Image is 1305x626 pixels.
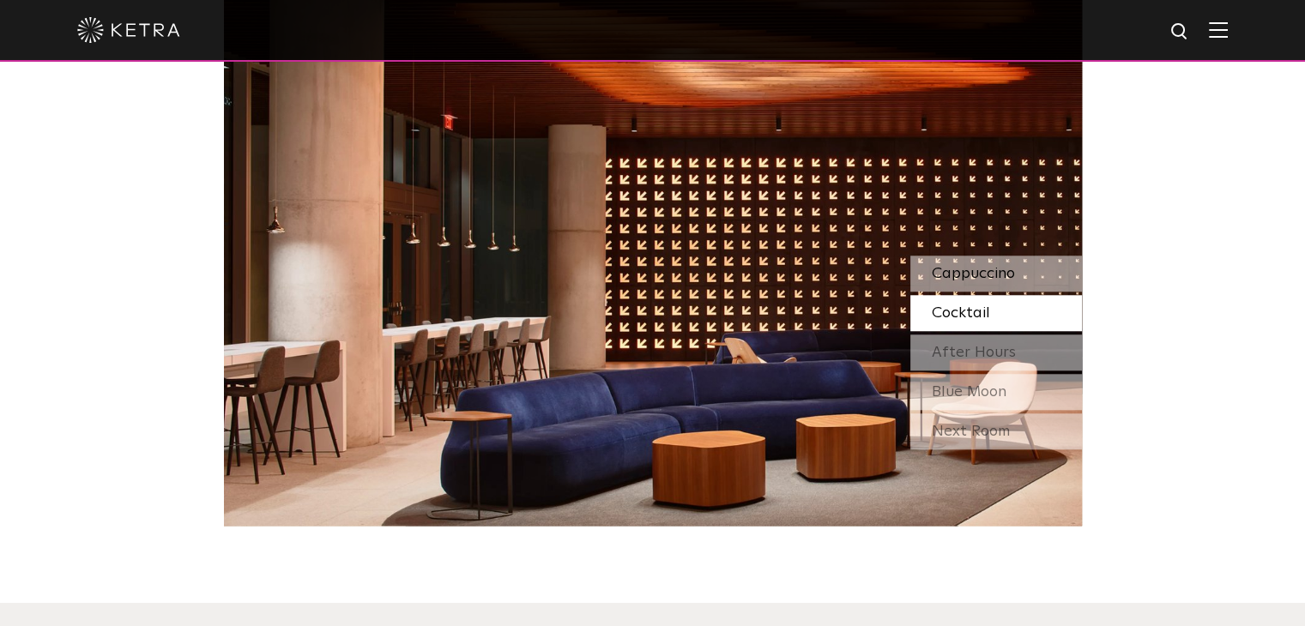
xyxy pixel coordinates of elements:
[1169,21,1191,43] img: search icon
[77,17,180,43] img: ketra-logo-2019-white
[932,345,1016,360] span: After Hours
[910,413,1082,449] div: Next Room
[932,266,1015,281] span: Cappuccino
[932,305,990,321] span: Cocktail
[932,384,1006,400] span: Blue Moon
[1209,21,1228,38] img: Hamburger%20Nav.svg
